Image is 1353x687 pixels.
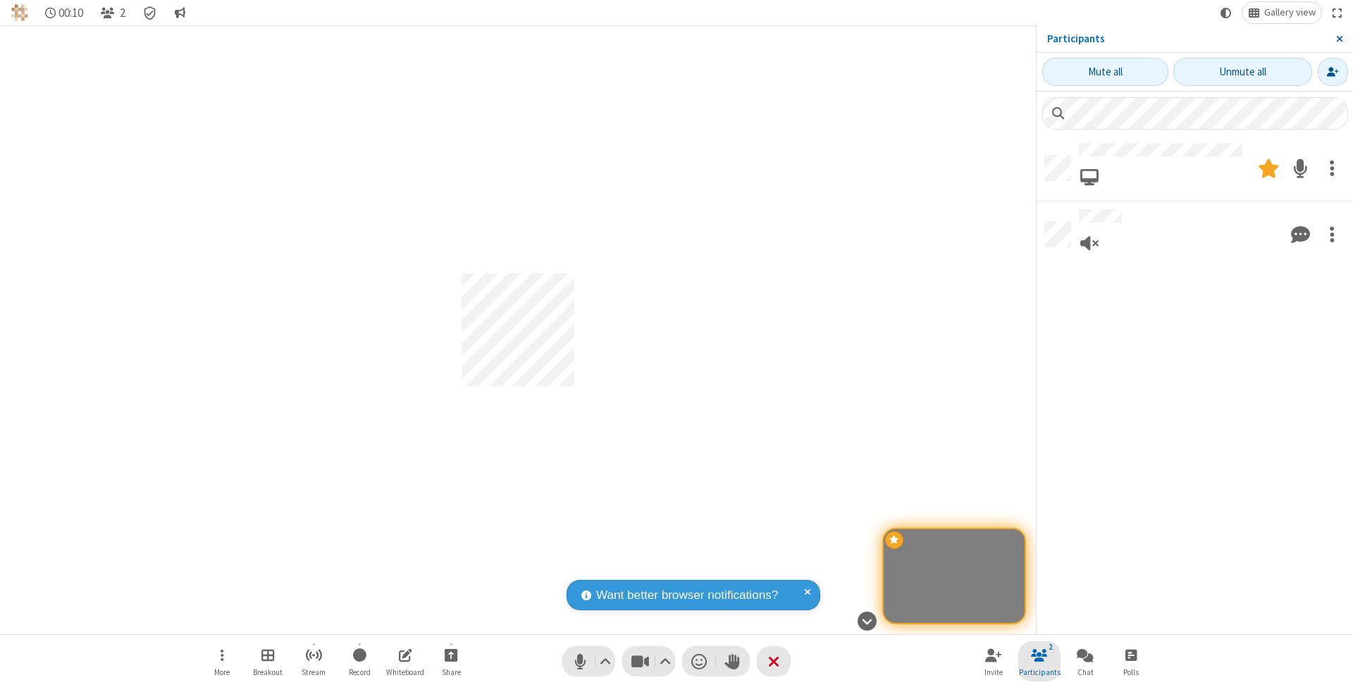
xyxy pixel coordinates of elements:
[562,646,615,676] button: Mute (⌘+Shift+A)
[1326,25,1353,52] button: Close sidebar
[972,641,1015,681] button: Invite participants (⌘+Shift+I)
[852,604,882,638] button: Hide
[1215,2,1237,23] button: Using system theme
[757,646,791,676] button: End or leave meeting
[716,646,750,676] button: Raise hand
[253,668,283,676] span: Breakout
[1047,31,1326,47] p: Participants
[1264,7,1316,18] span: Gallery view
[11,4,28,21] img: QA Selenium DO NOT DELETE OR CHANGE
[430,641,472,681] button: Start sharing
[1019,668,1061,676] span: Participants
[94,2,131,23] button: Close participant list
[137,2,163,23] div: Meeting details Encryption enabled
[58,6,83,20] span: 00:10
[984,668,1003,676] span: Invite
[201,641,243,681] button: Open menu
[1110,641,1152,681] button: Open poll
[1064,641,1106,681] button: Open chat
[1045,640,1057,653] div: 2
[338,641,381,681] button: Start recording
[1173,58,1312,86] button: Unmute all
[1079,161,1100,193] button: Joined via web browser
[168,2,191,23] button: Conversation
[1123,668,1139,676] span: Polls
[247,641,289,681] button: Manage Breakout Rooms
[1042,58,1168,86] button: Mute all
[214,668,230,676] span: More
[1079,228,1100,259] button: Viewing only, no audio connected
[292,641,335,681] button: Start streaming
[120,6,125,20] span: 2
[302,668,326,676] span: Stream
[39,2,89,23] div: Timer
[349,668,371,676] span: Record
[656,646,675,676] button: Video setting
[596,646,615,676] button: Audio settings
[622,646,675,676] button: Stop video (⌘+Shift+V)
[442,668,461,676] span: Share
[386,668,424,676] span: Whiteboard
[1242,2,1321,23] button: Change layout
[1077,668,1094,676] span: Chat
[1318,58,1348,86] button: Invite
[384,641,426,681] button: Open shared whiteboard
[1018,641,1061,681] button: Close participant list
[1327,2,1348,23] button: Fullscreen
[596,586,778,605] span: Want better browser notifications?
[682,646,716,676] button: Send a reaction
